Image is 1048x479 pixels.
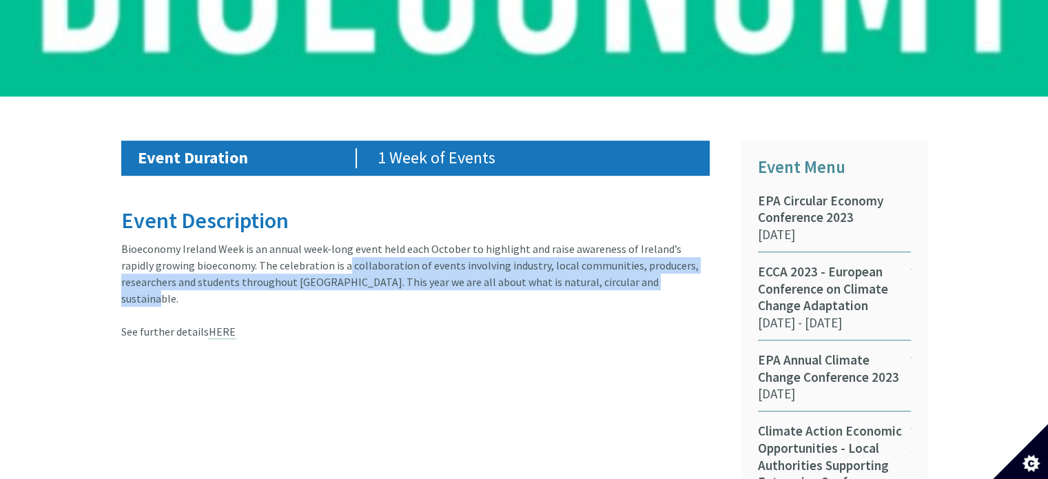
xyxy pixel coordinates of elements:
[758,226,795,243] span: [DATE]
[209,325,236,339] a: HERE
[121,209,710,233] h3: Event Description
[758,154,911,181] p: Event Menu
[138,147,248,168] strong: Event Duration
[758,314,842,331] span: [DATE] - [DATE]
[758,385,795,402] span: [DATE]
[993,424,1048,479] button: Set cookie preferences
[758,192,911,227] span: EPA Circular Economy Conference 2023
[121,209,721,340] article: Bioeconomy Ireland Week is an annual week-long event held each October to highlight and raise awa...
[378,148,693,168] p: 1 Week of Events
[758,263,911,315] span: ECCA 2023 - European Conference on Climate Change Adaptation
[758,192,911,252] a: EPA Circular Economy Conference 2023 [DATE]
[758,263,911,340] a: ECCA 2023 - European Conference on Climate Change Adaptation [DATE] - [DATE]
[758,351,911,386] span: EPA Annual Climate Change Conference 2023
[758,351,911,411] a: EPA Annual Climate Change Conference 2023 [DATE]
